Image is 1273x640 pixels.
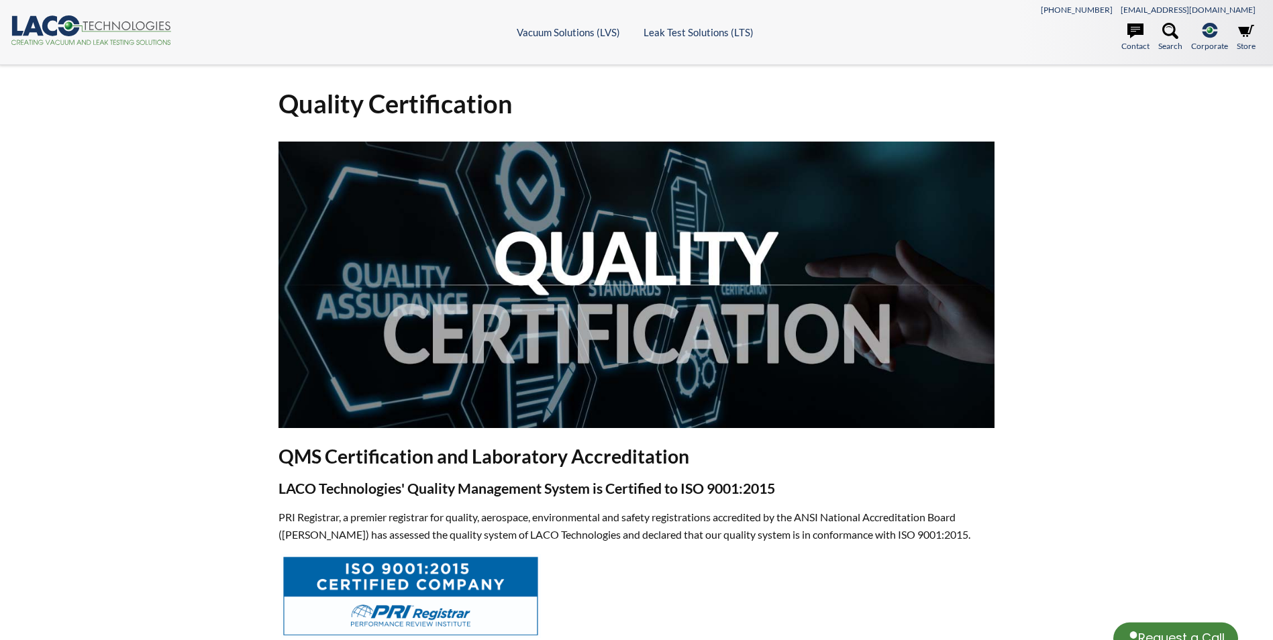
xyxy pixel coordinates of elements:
a: Vacuum Solutions (LVS) [517,26,620,38]
span: Corporate [1191,40,1228,52]
a: Contact [1121,23,1150,52]
img: PRI_Programs_Registrar_Certified_ISO9001_4c.jpg [281,554,541,638]
img: Quality Certification header [278,142,994,428]
a: Store [1237,23,1256,52]
h1: Quality Certification [278,87,994,120]
h2: QMS Certification and Laboratory Accreditation [278,444,994,469]
a: Leak Test Solutions (LTS) [644,26,754,38]
p: PRI Registrar, a premier registrar for quality, aerospace, environmental and safety registrations... [278,509,994,543]
a: Search [1158,23,1182,52]
a: [PHONE_NUMBER] [1041,5,1113,15]
h3: LACO Technologies' Quality Management System is Certified to ISO 9001:2015 [278,480,994,498]
a: [EMAIL_ADDRESS][DOMAIN_NAME] [1121,5,1256,15]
